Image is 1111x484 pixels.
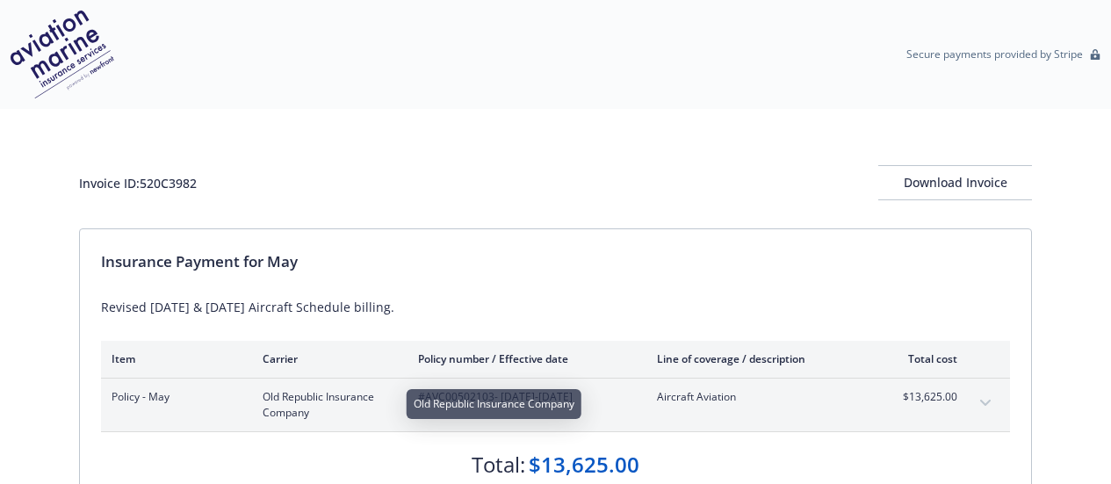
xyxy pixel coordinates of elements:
[418,351,629,366] div: Policy number / Effective date
[263,389,390,421] span: Old Republic Insurance Company
[906,47,1083,61] p: Secure payments provided by Stripe
[657,389,863,405] span: Aircraft Aviation
[112,351,234,366] div: Item
[529,450,639,480] div: $13,625.00
[472,450,525,480] div: Total:
[878,166,1032,199] div: Download Invoice
[891,389,957,405] span: $13,625.00
[891,351,957,366] div: Total cost
[101,298,1010,316] div: Revised [DATE] & [DATE] Aircraft Schedule billing.
[971,389,999,417] button: expand content
[101,250,1010,273] div: Insurance Payment for May
[79,174,197,192] div: Invoice ID: 520C3982
[657,351,863,366] div: Line of coverage / description
[878,165,1032,200] button: Download Invoice
[101,379,1010,431] div: Policy - MayOld Republic Insurance Company#AVC00502103- [DATE]-[DATE]Aircraft Aviation$13,625.00e...
[112,389,234,405] span: Policy - May
[263,351,390,366] div: Carrier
